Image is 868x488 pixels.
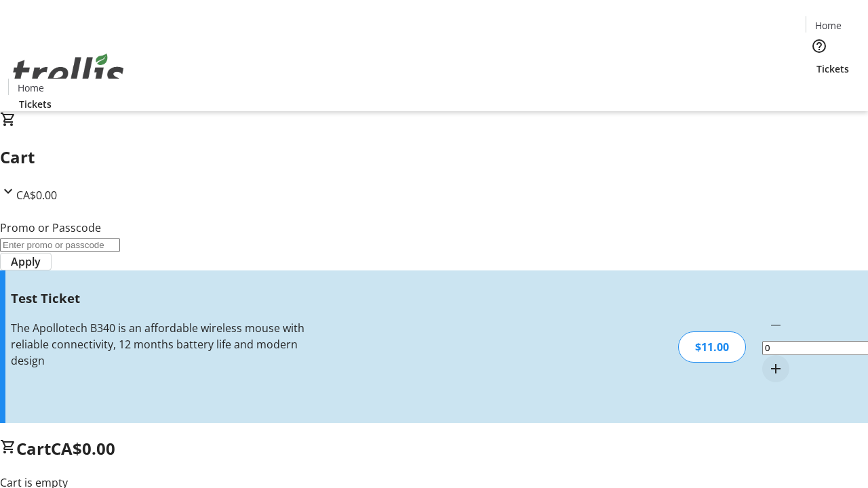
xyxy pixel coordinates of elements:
span: CA$0.00 [51,437,115,460]
button: Help [806,33,833,60]
a: Tickets [806,62,860,76]
h3: Test Ticket [11,289,307,308]
span: Home [815,18,842,33]
button: Increment by one [762,355,789,382]
div: $11.00 [678,331,746,363]
span: CA$0.00 [16,188,57,203]
span: Apply [11,253,41,270]
span: Tickets [816,62,849,76]
span: Home [18,81,44,95]
a: Tickets [8,97,62,111]
div: The Apollotech B340 is an affordable wireless mouse with reliable connectivity, 12 months battery... [11,320,307,369]
button: Cart [806,76,833,103]
a: Home [806,18,850,33]
a: Home [9,81,52,95]
img: Orient E2E Organization d0hUur2g40's Logo [8,39,129,106]
span: Tickets [19,97,52,111]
